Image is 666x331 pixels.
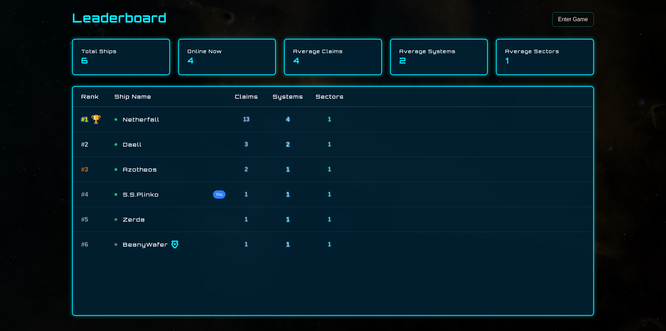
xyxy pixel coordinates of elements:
[123,115,160,124] span: Netherfall
[114,92,225,101] div: Ship Name
[328,216,331,222] span: 1
[245,191,248,197] span: 1
[123,240,168,249] span: BeanyWafer
[123,215,145,224] span: Zerda
[123,190,159,199] span: S.S.Plinko
[171,240,179,249] img: alpha
[286,216,290,223] span: 1
[293,55,373,66] div: 4
[399,48,479,55] div: Average Systems
[328,141,331,147] span: 1
[225,92,267,101] div: Claims
[328,116,331,122] span: 1
[114,193,117,196] div: Online
[328,191,331,197] span: 1
[81,48,161,55] div: Total Ships
[123,165,157,174] span: Azotheos
[114,168,117,171] div: Online
[286,141,290,148] span: 2
[81,140,88,149] span: # 2
[399,55,479,66] div: 2
[286,166,290,173] span: 1
[267,92,309,101] div: Systems
[245,241,248,247] span: 1
[286,191,290,198] span: 1
[293,48,373,55] div: Average Claims
[114,243,117,246] div: Offline
[328,166,331,172] span: 1
[81,115,88,124] span: # 1
[187,48,267,55] div: Online Now
[328,241,331,247] span: 1
[81,165,88,174] span: # 3
[309,92,350,101] div: Sectors
[505,48,585,55] div: Average Sectors
[187,55,267,66] div: 4
[114,143,117,146] div: Online
[286,116,290,123] span: 4
[81,92,114,101] div: Rank
[286,241,290,248] span: 1
[114,218,117,221] div: Offline
[245,141,248,147] span: 3
[123,140,142,149] span: Daell
[243,116,249,122] span: 13
[81,190,88,199] span: # 4
[213,190,225,199] span: You
[505,55,585,66] div: 1
[245,166,248,172] span: 2
[81,55,161,66] div: 6
[72,11,167,25] h1: Leaderboard
[91,114,101,125] span: 🏆
[114,118,117,121] div: Online
[81,215,88,224] span: # 5
[245,216,248,222] span: 1
[552,12,594,27] a: Enter Game
[81,240,88,249] span: # 6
